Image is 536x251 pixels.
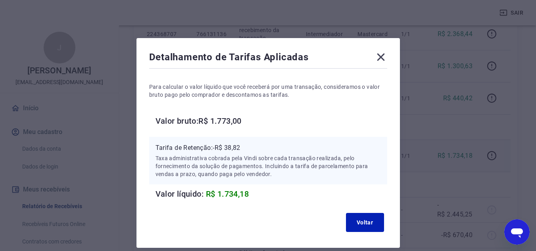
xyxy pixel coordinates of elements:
[156,154,381,178] p: Taxa administrativa cobrada pela Vindi sobre cada transação realizada, pelo fornecimento da soluç...
[156,143,381,153] p: Tarifa de Retenção: -R$ 38,82
[206,189,249,199] span: R$ 1.734,18
[156,188,387,200] h6: Valor líquido:
[346,213,384,232] button: Voltar
[149,83,387,99] p: Para calcular o valor líquido que você receberá por uma transação, consideramos o valor bruto pag...
[156,115,387,127] h6: Valor bruto: R$ 1.773,00
[149,51,387,67] div: Detalhamento de Tarifas Aplicadas
[504,219,530,245] iframe: Botão para abrir a janela de mensagens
